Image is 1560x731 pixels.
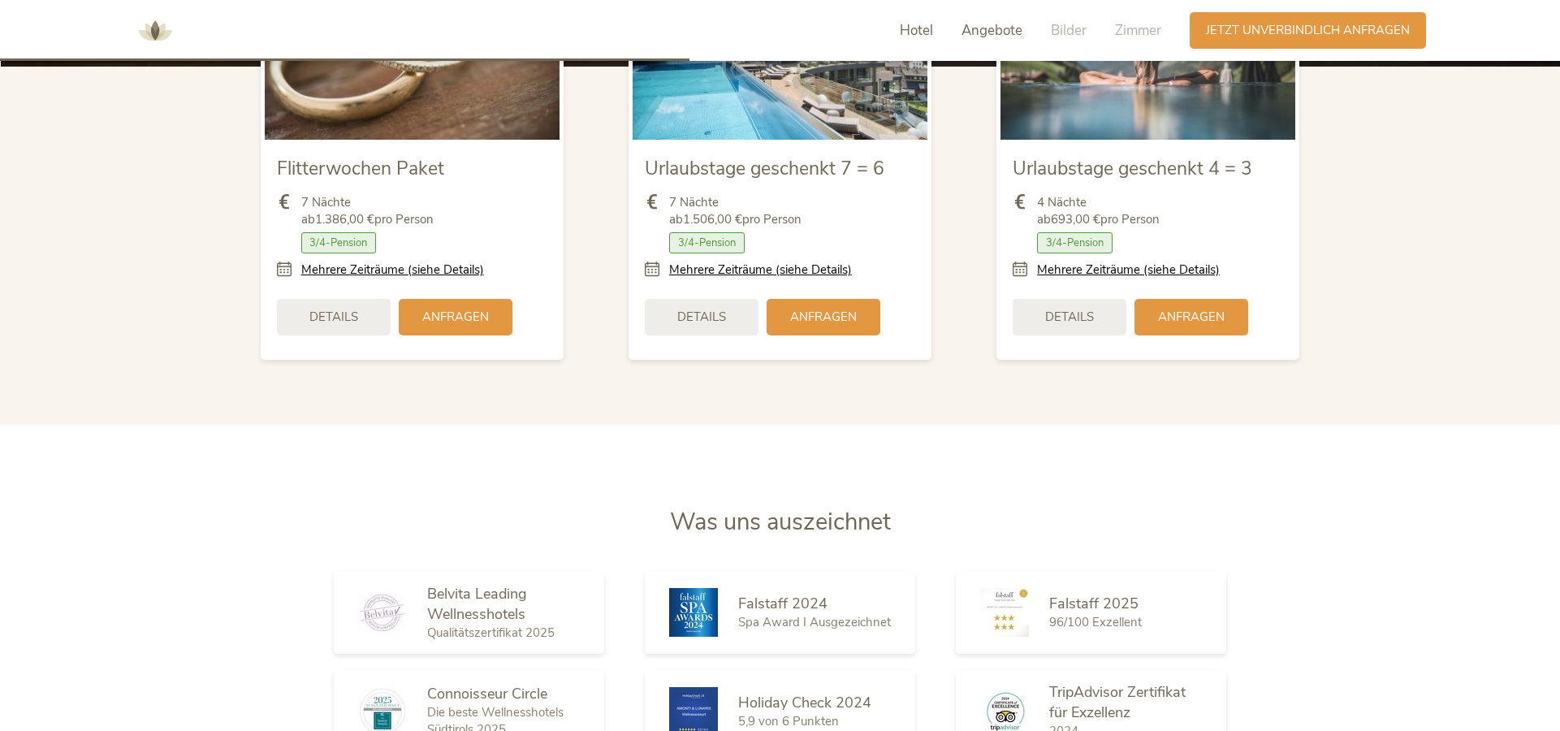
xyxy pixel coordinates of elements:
a: Mehrere Zeiträume (siehe Details) [301,262,484,279]
span: Was uns auszeichnet [670,506,891,538]
span: Falstaff 2024 [738,594,828,613]
span: 4 Nächte ab pro Person [1037,194,1160,228]
span: Anfragen [422,309,489,326]
span: 3/4-Pension [1037,232,1113,253]
span: Details [1045,309,1094,326]
span: Details [309,309,358,326]
span: Zimmer [1115,21,1161,40]
span: 5,9 von 6 Punkten [738,713,839,729]
span: Belvita Leading Wellnesshotels [427,584,527,624]
a: Mehrere Zeiträume (siehe Details) [669,262,852,279]
span: Angebote [961,21,1022,40]
span: Falstaff 2025 [1049,594,1139,613]
img: Belvita Leading Wellnesshotels [358,595,407,631]
span: 96/100 Exzellent [1049,614,1142,630]
span: Bilder [1051,21,1087,40]
span: Hotel [900,21,933,40]
span: 7 Nächte ab pro Person [301,194,434,228]
span: Holiday Check 2024 [738,693,871,712]
a: Mehrere Zeiträume (siehe Details) [1037,262,1220,279]
span: TripAdvisor Zertifikat für Exzellenz [1049,682,1186,722]
b: 1.386,00 € [315,211,374,227]
span: Urlaubstage geschenkt 4 = 3 [1013,156,1252,181]
span: Details [677,309,726,326]
span: Anfragen [790,309,857,326]
span: Flitterwochen Paket [277,156,444,181]
span: Urlaubstage geschenkt 7 = 6 [645,156,884,181]
span: Anfragen [1158,309,1225,326]
a: AMONTI & LUNARIS Wellnessresort [131,24,179,36]
b: 1.506,00 € [683,211,742,227]
img: Falstaff 2025 [980,588,1029,637]
span: 7 Nächte ab pro Person [669,194,802,228]
img: AMONTI & LUNARIS Wellnessresort [131,6,179,55]
span: 3/4-Pension [669,232,745,253]
span: Qualitätszertifikat 2025 [427,625,555,641]
b: 693,00 € [1051,211,1100,227]
span: Jetzt unverbindlich anfragen [1206,22,1410,39]
span: Spa Award I Ausgezeichnet [738,614,891,630]
img: Falstaff 2024 [669,588,718,637]
span: 3/4-Pension [301,232,377,253]
span: Connoisseur Circle [427,684,547,703]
